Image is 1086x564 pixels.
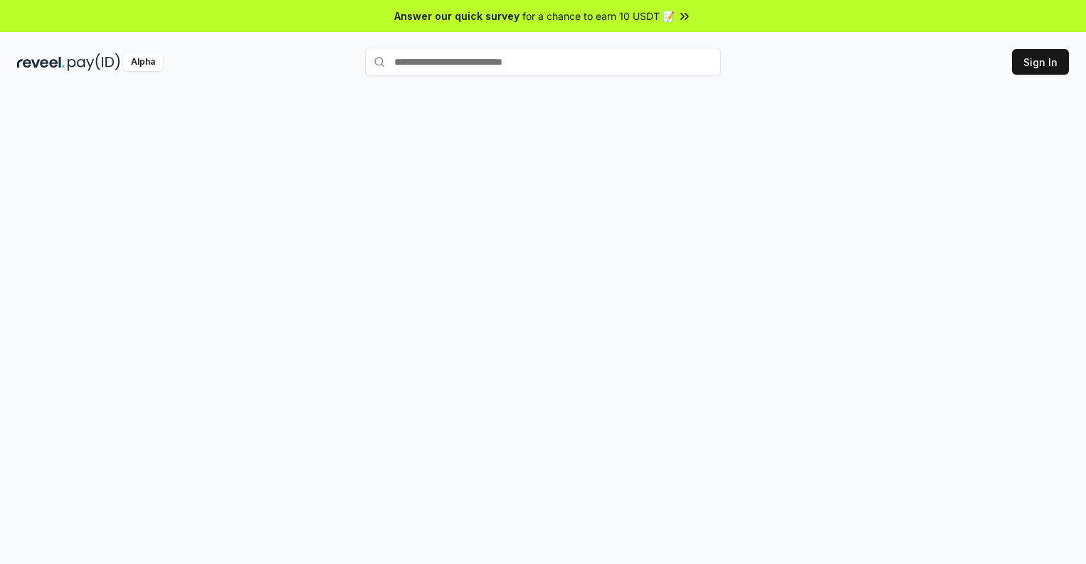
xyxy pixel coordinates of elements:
[1012,49,1069,75] button: Sign In
[123,53,163,71] div: Alpha
[394,9,520,23] span: Answer our quick survey
[522,9,675,23] span: for a chance to earn 10 USDT 📝
[17,53,65,71] img: reveel_dark
[68,53,120,71] img: pay_id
